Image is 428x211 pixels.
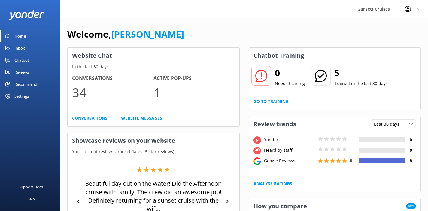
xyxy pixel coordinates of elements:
p: Trained in the last 30 days [334,80,388,87]
p: 34 [72,82,153,102]
h4: 8 [405,157,416,164]
img: yonder-white-logo.png [9,10,44,20]
h4: 0 [405,147,416,154]
a: Conversations [72,115,108,121]
div: Settings [14,90,29,102]
h4: 0 [405,136,416,143]
h3: Website Chat [68,48,239,63]
a: Analyse Ratings [253,180,292,187]
div: Reviews [14,66,29,78]
h4: Conversations [72,75,153,82]
h3: Showcase reviews on your website [68,133,239,148]
div: Heard by staff [263,147,317,154]
div: Google Reviews [263,157,317,164]
a: Go to Training [253,98,289,105]
span: Last 30 days [374,121,403,127]
div: Help [26,193,35,205]
div: Yonder [263,136,317,143]
h3: Chatbot Training [249,48,308,63]
div: Chatbot [14,54,29,66]
h3: Review trends [249,116,301,132]
div: Inbox [14,42,25,54]
span: New [406,203,416,209]
h4: Active Pop-ups [153,75,235,82]
a: Website Messages [121,115,162,121]
h1: Welcome, [67,27,184,41]
p: 1 [153,82,235,102]
div: Support Docs [19,181,43,193]
h2: 0 [275,66,305,80]
a: [PERSON_NAME] [111,28,184,40]
p: Needs training [275,80,305,87]
p: In the last 30 days [68,63,239,70]
span: 5 [350,157,352,163]
div: Home [14,30,26,42]
div: Recommend [14,78,37,90]
h2: 5 [334,66,388,80]
p: Your current review carousel (latest 5 star reviews) [68,148,239,155]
